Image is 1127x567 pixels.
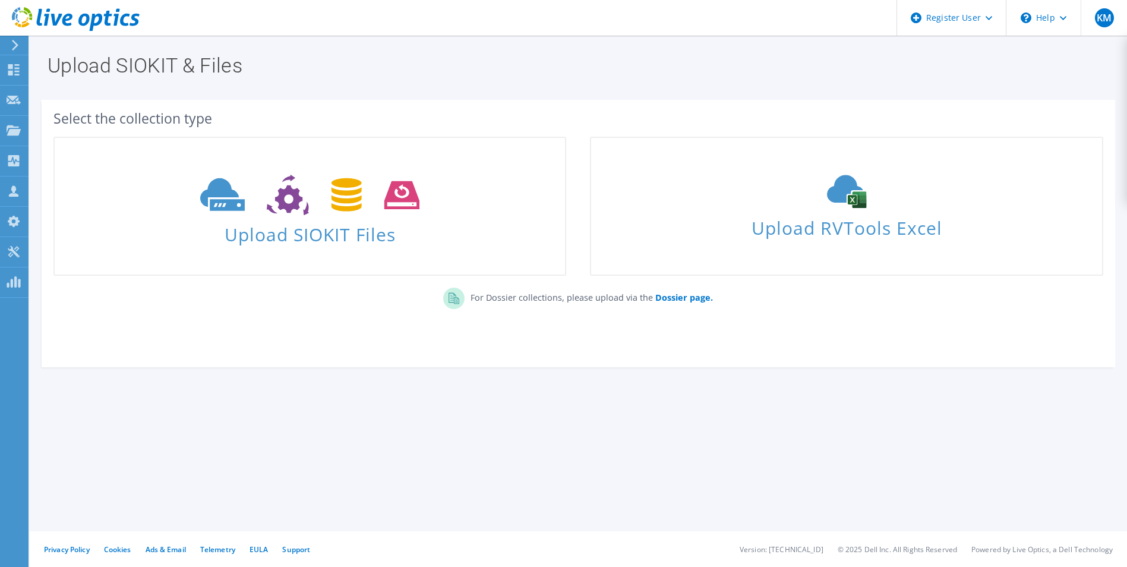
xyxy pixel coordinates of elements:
[104,544,131,555] a: Cookies
[146,544,186,555] a: Ads & Email
[53,137,566,276] a: Upload SIOKIT Files
[250,544,268,555] a: EULA
[590,137,1103,276] a: Upload RVTools Excel
[53,112,1103,125] div: Select the collection type
[1021,12,1031,23] svg: \n
[282,544,310,555] a: Support
[55,218,565,244] span: Upload SIOKIT Files
[200,544,235,555] a: Telemetry
[48,55,1103,75] h1: Upload SIOKIT & Files
[591,212,1101,238] span: Upload RVTools Excel
[465,288,713,304] p: For Dossier collections, please upload via the
[740,544,823,555] li: Version: [TECHNICAL_ID]
[44,544,90,555] a: Privacy Policy
[1095,8,1114,27] span: KM
[971,544,1113,555] li: Powered by Live Optics, a Dell Technology
[838,544,957,555] li: © 2025 Dell Inc. All Rights Reserved
[655,292,713,303] b: Dossier page.
[653,292,713,303] a: Dossier page.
